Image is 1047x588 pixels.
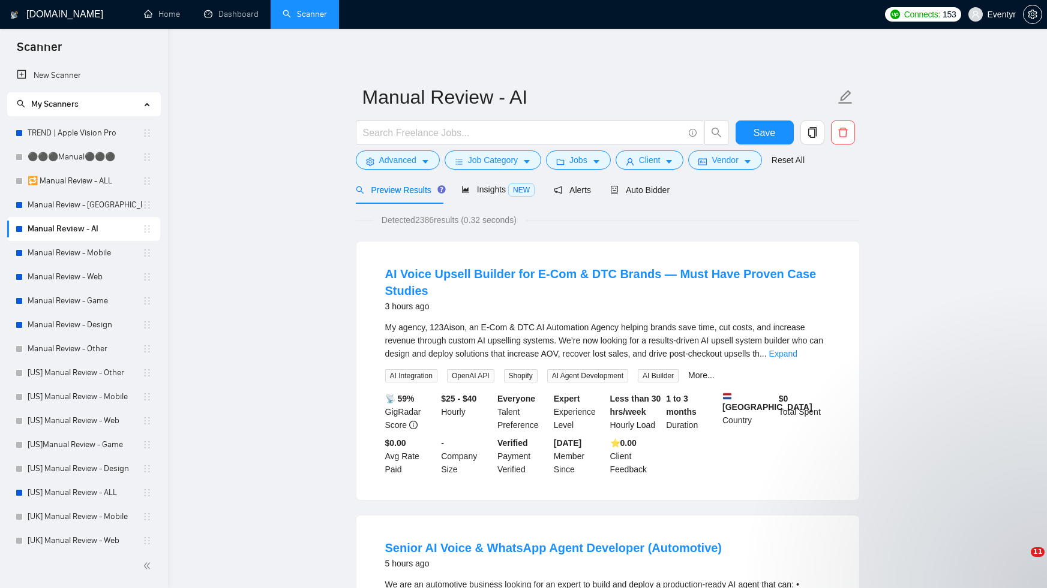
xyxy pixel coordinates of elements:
span: user [971,10,980,19]
b: - [441,438,444,448]
span: Advanced [379,153,416,167]
span: area-chart [461,185,470,194]
a: Manual Review - Mobile [28,241,142,265]
span: holder [142,200,152,210]
a: [UK] Manual Review - Mobile [28,505,142,529]
span: info-circle [689,129,697,137]
a: TREND | Apple Vision Pro [28,121,142,145]
a: [US] Manual Review - ALL [28,481,142,505]
span: Shopify [504,369,538,382]
a: [US]Manual Review - Game [28,433,142,457]
li: Manual Review - Other [7,337,160,361]
button: userClientcaret-down [616,150,684,170]
li: ⚫⚫⚫Manual⚫⚫⚫ [7,145,160,169]
img: logo [10,5,19,25]
b: $ 0 [779,394,788,403]
span: holder [142,536,152,545]
span: caret-down [421,157,430,166]
a: [US] Manual Review - Web [28,409,142,433]
a: Manual Review - Other [28,337,142,361]
img: 🇳🇱 [723,392,731,400]
span: setting [366,157,374,166]
span: double-left [143,560,155,572]
span: search [705,127,728,138]
li: [US]Manual Review - Game [7,433,160,457]
span: holder [142,512,152,521]
div: Experience Level [551,392,608,432]
a: setting [1023,10,1042,19]
span: caret-down [523,157,531,166]
span: Jobs [569,153,587,167]
span: holder [142,176,152,186]
b: Everyone [497,394,535,403]
span: 153 [943,8,956,21]
b: Expert [554,394,580,403]
div: Talent Preference [495,392,551,432]
span: AI Builder [638,369,679,382]
button: barsJob Categorycaret-down [445,150,541,170]
button: idcardVendorcaret-down [688,150,761,170]
span: info-circle [409,421,418,429]
a: Expand [769,349,797,358]
b: [GEOGRAPHIC_DATA] [722,392,812,412]
span: holder [142,320,152,330]
button: Save [736,120,794,144]
li: [US] Manual Review - Other [7,361,160,385]
b: 📡 59% [385,394,415,403]
li: Manual Review - Design [7,313,160,337]
div: Hourly [439,392,495,432]
li: TREND | Apple Vision Pro [7,121,160,145]
button: search [704,120,728,144]
span: holder [142,128,152,138]
div: GigRadar Score [383,392,439,432]
span: My Scanners [31,99,79,109]
span: NEW [508,183,535,197]
li: Manual Review - Mobile [7,241,160,265]
a: dashboardDashboard [204,9,259,19]
a: AI Voice Upsell Builder for E-Com & DTC Brands — Must Have Proven Case Studies [385,267,817,297]
span: Connects: [904,8,940,21]
button: copy [800,120,824,144]
span: caret-down [592,157,601,166]
span: Save [754,125,775,140]
a: Manual Review - Web [28,265,142,289]
li: Manual Review - Web [7,265,160,289]
li: Manual Review - Israel & Middle East [7,193,160,217]
span: Vendor [712,153,738,167]
span: Job Category [468,153,518,167]
button: settingAdvancedcaret-down [356,150,440,170]
a: homeHome [144,9,180,19]
b: $25 - $40 [441,394,476,403]
div: Company Size [439,436,495,476]
span: Detected 2386 results (0.32 seconds) [373,213,525,227]
span: My Scanners [17,99,79,109]
div: Tooltip anchor [436,184,447,195]
a: [US] Manual Review - Other [28,361,142,385]
li: Manual Review - Game [7,289,160,313]
span: holder [142,248,152,258]
span: bars [455,157,463,166]
div: Country [720,392,776,432]
span: AI Integration [385,369,437,382]
span: holder [142,464,152,474]
span: holder [142,440,152,450]
span: setting [1024,10,1042,19]
li: [US] Manual Review - ALL [7,481,160,505]
span: Client [639,153,661,167]
b: $0.00 [385,438,406,448]
span: Preview Results [356,185,442,195]
img: upwork-logo.png [890,10,900,19]
span: holder [142,296,152,306]
span: My agency, 123Aison, an E-Com & DTC AI Automation Agency helping brands save time, cut costs, and... [385,322,823,358]
span: ... [760,349,767,358]
span: holder [142,392,152,402]
span: holder [142,344,152,354]
span: Alerts [554,185,591,195]
li: [UK] Manual Review - Web [7,529,160,553]
li: New Scanner [7,64,160,88]
span: holder [142,488,152,497]
b: [DATE] [554,438,581,448]
input: Search Freelance Jobs... [363,125,683,140]
span: user [626,157,634,166]
li: 🔁 Manual Review - ALL [7,169,160,193]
